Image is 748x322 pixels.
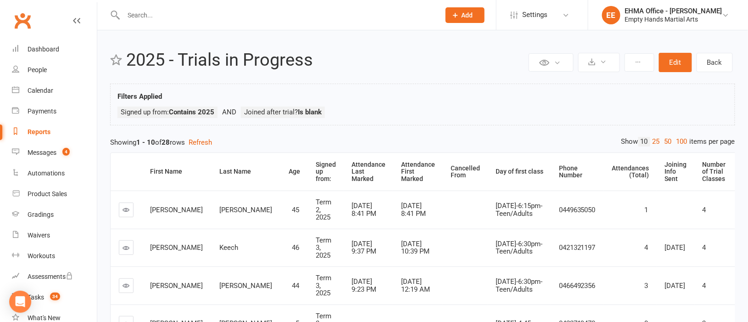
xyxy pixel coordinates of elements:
[316,274,331,297] span: Term 3, 2025
[451,165,480,179] div: Cancelled From
[117,92,162,101] strong: Filters Applied
[110,137,735,148] div: Showing of rows
[659,53,692,72] button: Edit
[50,293,60,300] span: 34
[352,161,385,182] div: Attendance Last Marked
[12,246,97,266] a: Workouts
[62,148,70,156] span: 4
[559,206,596,214] span: 0449635050
[316,236,331,260] span: Term 3, 2025
[292,243,299,252] span: 46
[28,294,44,301] div: Tasks
[559,243,596,252] span: 0421321197
[219,168,273,175] div: Last Name
[292,206,299,214] span: 45
[602,6,620,24] div: EE
[662,137,674,147] a: 50
[12,225,97,246] a: Waivers
[697,53,733,72] a: Back
[401,277,430,294] span: [DATE] 12:19 AM
[522,5,547,25] span: Settings
[703,243,706,252] span: 4
[352,277,376,294] span: [DATE] 9:23 PM
[496,277,542,294] span: [DATE]-6:30pm-Teen/Adults
[150,206,203,214] span: [PERSON_NAME]
[665,161,687,182] div: Joining Info Sent
[645,282,648,290] span: 3
[12,101,97,122] a: Payments
[352,240,376,256] span: [DATE] 9:37 PM
[12,80,97,101] a: Calendar
[244,108,322,116] span: Joined after trial?
[121,9,434,22] input: Search...
[28,66,47,73] div: People
[401,202,426,218] span: [DATE] 8:41 PM
[28,314,61,322] div: What's New
[12,204,97,225] a: Gradings
[645,243,648,252] span: 4
[28,149,56,156] div: Messages
[28,107,56,115] div: Payments
[650,137,662,147] a: 25
[28,128,50,136] div: Reports
[162,138,170,147] strong: 28
[169,108,214,116] strong: Contains 2025
[625,7,722,15] div: EHMA Office - [PERSON_NAME]
[189,137,212,148] button: Refresh
[12,122,97,142] a: Reports
[9,291,31,313] div: Open Intercom Messenger
[126,51,526,70] h2: 2025 - Trials in Progress
[11,9,34,32] a: Clubworx
[316,198,331,221] span: Term 2, 2025
[621,137,735,147] div: Show items per page
[612,165,649,179] div: Attendances (Total)
[496,240,542,256] span: [DATE]-6:30pm-Teen/Adults
[703,282,706,290] span: 4
[401,161,435,182] div: Attendance First Marked
[462,11,473,19] span: Add
[12,60,97,80] a: People
[645,206,648,214] span: 1
[12,142,97,163] a: Messages 4
[401,240,430,256] span: [DATE] 10:39 PM
[559,165,597,179] div: Phone Number
[219,243,238,252] span: Keech
[352,202,376,218] span: [DATE] 8:41 PM
[496,202,542,218] span: [DATE]-6:15pm-Teen/Adults
[446,7,485,23] button: Add
[28,45,59,53] div: Dashboard
[674,137,690,147] a: 100
[12,184,97,204] a: Product Sales
[292,282,299,290] span: 44
[28,232,50,239] div: Waivers
[703,161,726,182] div: Number of Trial Classes
[28,169,65,177] div: Automations
[12,163,97,184] a: Automations
[12,266,97,287] a: Assessments
[28,87,53,94] div: Calendar
[289,168,300,175] div: Age
[559,282,596,290] span: 0466492356
[28,211,54,218] div: Gradings
[496,168,543,175] div: Day of first class
[150,243,203,252] span: [PERSON_NAME]
[665,282,686,290] span: [DATE]
[12,287,97,308] a: Tasks 34
[219,206,272,214] span: [PERSON_NAME]
[625,15,722,23] div: Empty Hands Martial Arts
[150,168,204,175] div: First Name
[150,282,203,290] span: [PERSON_NAME]
[219,282,272,290] span: [PERSON_NAME]
[28,273,73,280] div: Assessments
[28,252,55,260] div: Workouts
[665,243,686,252] span: [DATE]
[28,190,67,198] div: Product Sales
[703,206,706,214] span: 4
[136,138,155,147] strong: 1 - 10
[638,137,650,147] a: 10
[121,108,214,116] span: Signed up from:
[298,108,322,116] strong: Is blank
[316,161,336,182] div: Signed up from:
[12,39,97,60] a: Dashboard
